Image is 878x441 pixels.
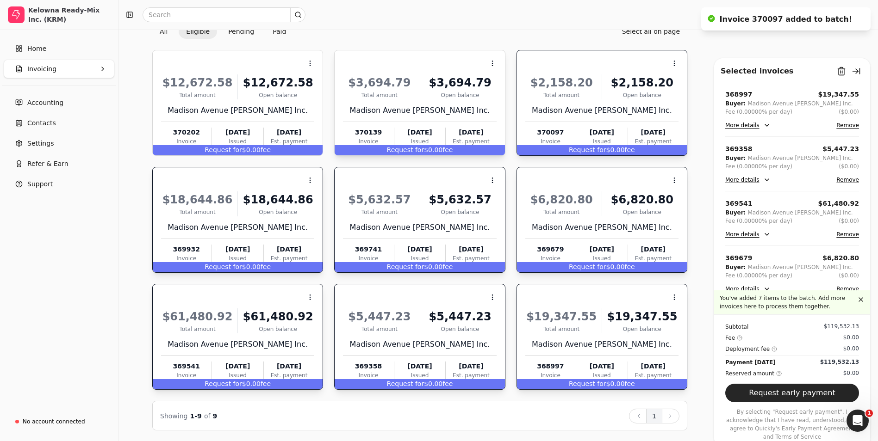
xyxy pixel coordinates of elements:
div: Madison Avenue [PERSON_NAME] Inc. [343,105,496,116]
span: Request for [205,380,242,387]
div: Est. payment [264,254,314,263]
span: Request for [387,380,424,387]
div: Madison Avenue [PERSON_NAME] Inc. [747,208,853,217]
div: No account connected [23,417,85,426]
span: fee [261,263,271,270]
div: [DATE] [628,361,679,371]
div: Invoice [343,371,393,380]
button: $19,347.55 [818,90,859,99]
div: $0.00 [153,145,323,155]
div: [DATE] [264,361,314,371]
div: Open balance [424,208,497,216]
div: Buyer: [725,263,746,271]
div: $18,644.86 [242,191,314,208]
span: 1 [866,410,873,417]
div: $119,532.13 [824,322,859,331]
span: fee [625,380,635,387]
a: No account connected [4,413,114,430]
div: ($0.00) [839,108,859,116]
div: $19,347.55 [606,308,679,325]
div: 369679 [525,245,576,254]
div: $19,347.55 [525,308,598,325]
div: 370097 [525,128,576,137]
div: [DATE] [394,128,445,137]
div: Selected invoices [721,66,793,77]
div: Open balance [424,91,497,99]
p: You've added 7 items to the batch. Add more invoices here to process them together. [720,294,855,311]
button: Remove [836,174,859,185]
button: More details [725,174,771,185]
div: [DATE] [212,245,263,254]
span: fee [261,380,271,387]
div: $0.00 [153,262,323,272]
div: $0.00 [335,145,504,155]
span: Request for [569,146,606,153]
div: Est. payment [628,371,679,380]
button: Request early payment [725,384,859,402]
span: Contacts [27,118,56,128]
span: fee [261,146,271,153]
span: Request for [387,146,424,153]
span: Settings [27,139,54,148]
button: Refer & Earn [4,154,114,173]
div: ($0.00) [839,217,859,225]
div: [DATE] [576,361,627,371]
div: $0.00 [843,333,859,342]
span: fee [625,263,635,270]
button: ($0.00) [839,162,859,171]
div: Invoice [161,254,212,263]
div: Total amount [161,91,234,99]
div: Madison Avenue [PERSON_NAME] Inc. [161,339,314,350]
button: ($0.00) [839,271,859,280]
div: Madison Avenue [PERSON_NAME] Inc. [747,154,853,162]
div: Buyer: [725,99,746,108]
span: Home [27,44,46,54]
div: $6,820.80 [525,191,598,208]
div: Open balance [606,325,679,333]
div: Madison Avenue [PERSON_NAME] Inc. [161,105,314,116]
span: Request for [205,263,242,270]
div: Open balance [242,325,314,333]
div: Est. payment [264,137,314,146]
button: Paid [265,24,293,39]
span: Showing [160,412,187,420]
div: Invoice [343,254,393,263]
div: Total amount [525,208,598,216]
div: [DATE] [394,245,445,254]
div: 369358 [343,361,393,371]
span: Refer & Earn [27,159,68,169]
div: Total amount [343,208,416,216]
div: Total amount [343,325,416,333]
button: $61,480.92 [818,199,859,208]
span: fee [442,263,453,270]
button: More details [725,283,771,294]
div: [DATE] [446,361,496,371]
span: fee [625,146,635,153]
button: All [152,24,175,39]
div: Madison Avenue [PERSON_NAME] Inc. [343,339,496,350]
div: Buyer: [725,208,746,217]
span: Accounting [27,98,63,108]
button: $6,820.80 [822,253,859,263]
div: $0.00 [335,262,504,272]
div: Open balance [242,91,314,99]
div: [DATE] [576,245,627,254]
div: 370202 [161,128,212,137]
div: $3,694.79 [424,74,497,91]
div: [DATE] [446,245,496,254]
span: Request for [569,380,606,387]
iframe: Intercom live chat [847,410,869,432]
div: 368997 [725,90,752,99]
span: Invoicing [27,64,56,74]
div: Madison Avenue [PERSON_NAME] Inc. [161,222,314,233]
div: Total amount [161,325,234,333]
span: Request for [569,263,606,270]
div: Total amount [525,325,598,333]
div: Fee [725,333,742,343]
div: $0.00 [843,369,859,377]
div: [DATE] [264,128,314,137]
div: Invoice 370097 added to batch! [720,14,852,25]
